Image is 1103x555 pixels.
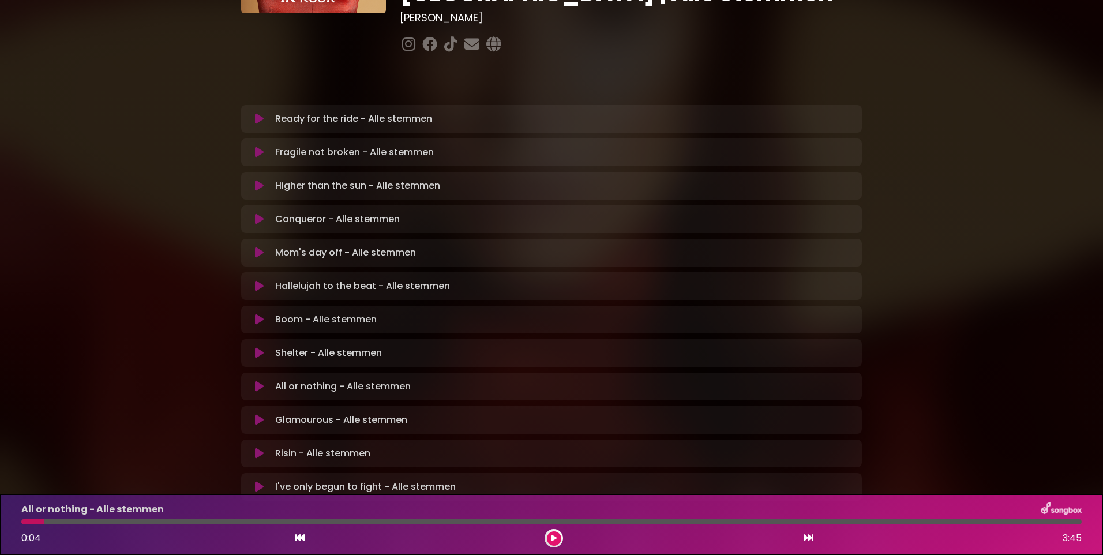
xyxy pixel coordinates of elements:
[275,279,450,293] p: Hallelujah to the beat - Alle stemmen
[275,313,377,327] p: Boom - Alle stemmen
[275,413,407,427] p: Glamourous - Alle stemmen
[21,502,164,516] p: All or nothing - Alle stemmen
[275,179,440,193] p: Higher than the sun - Alle stemmen
[1063,531,1082,545] span: 3:45
[275,380,411,393] p: All or nothing - Alle stemmen
[275,212,400,226] p: Conqueror - Alle stemmen
[275,112,432,126] p: Ready for the ride - Alle stemmen
[21,531,41,545] span: 0:04
[275,480,456,494] p: I've only begun to fight - Alle stemmen
[1041,502,1082,517] img: songbox-logo-white.png
[275,145,434,159] p: Fragile not broken - Alle stemmen
[275,447,370,460] p: Risin - Alle stemmen
[400,12,862,24] h3: [PERSON_NAME]
[275,246,416,260] p: Mom's day off - Alle stemmen
[275,346,382,360] p: Shelter - Alle stemmen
